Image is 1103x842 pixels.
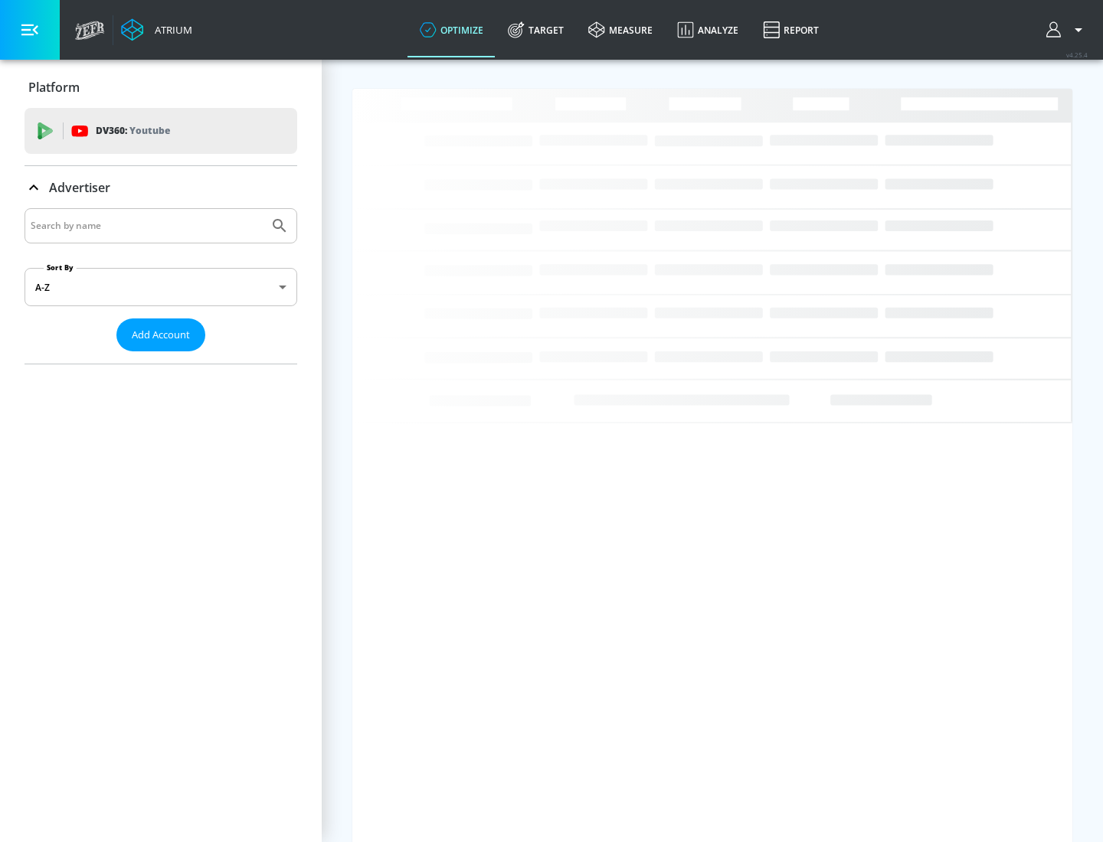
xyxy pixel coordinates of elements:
nav: list of Advertiser [25,351,297,364]
p: Youtube [129,122,170,139]
div: Advertiser [25,208,297,364]
a: Atrium [121,18,192,41]
a: Analyze [665,2,751,57]
div: DV360: Youtube [25,108,297,154]
label: Sort By [44,263,77,273]
a: Report [751,2,831,57]
div: A-Z [25,268,297,306]
p: DV360: [96,122,170,139]
div: Platform [25,66,297,109]
p: Platform [28,79,80,96]
a: measure [576,2,665,57]
button: Add Account [116,318,205,351]
p: Advertiser [49,179,110,196]
span: v 4.25.4 [1066,51,1088,59]
input: Search by name [31,216,263,236]
a: optimize [407,2,496,57]
div: Advertiser [25,166,297,209]
span: Add Account [132,326,190,344]
div: Atrium [149,23,192,37]
a: Target [496,2,576,57]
